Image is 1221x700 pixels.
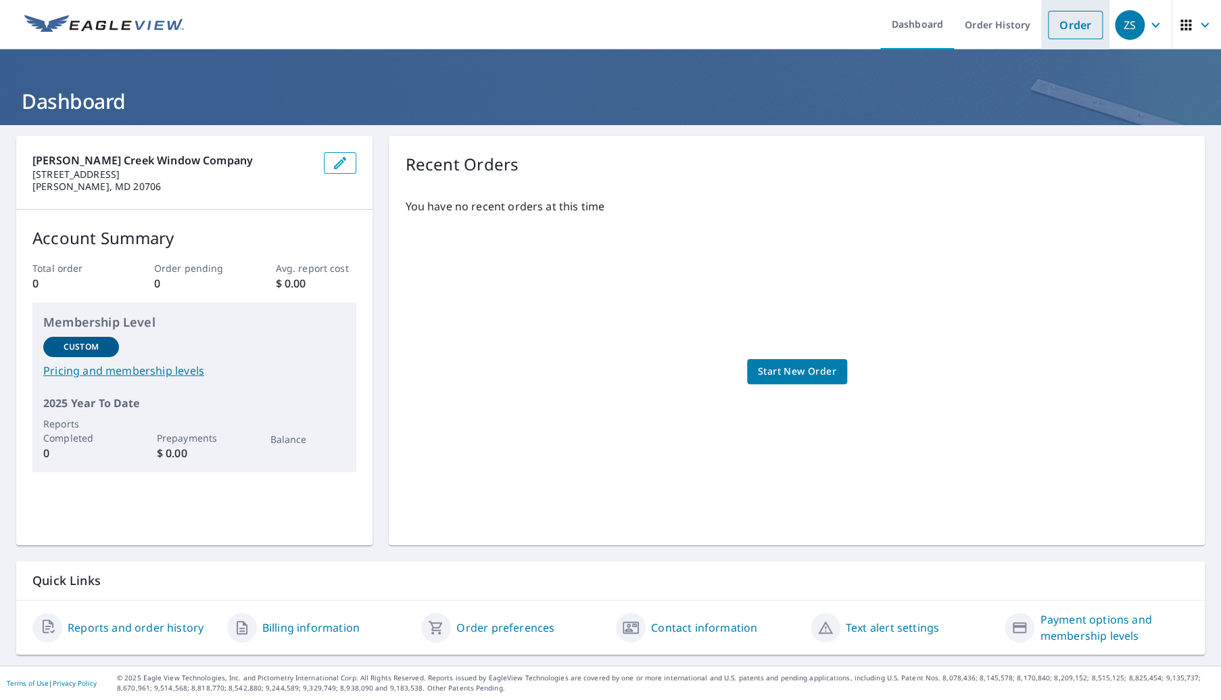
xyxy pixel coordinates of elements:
p: Order pending [154,261,235,275]
p: [PERSON_NAME] Creek Window Company [32,152,313,168]
p: Membership Level [43,313,345,331]
p: Recent Orders [405,152,519,177]
p: | [7,679,97,687]
p: 2025 Year To Date [43,395,345,411]
p: [STREET_ADDRESS] [32,168,313,181]
p: Reports Completed [43,417,119,445]
a: Terms of Use [7,678,49,688]
p: Account Summary [32,226,356,250]
p: Quick Links [32,572,1189,589]
a: Start New Order [747,359,847,384]
p: 0 [43,445,119,461]
p: $ 0.00 [157,445,233,461]
img: EV Logo [24,15,184,35]
a: Order [1048,11,1103,39]
a: Contact information [651,620,757,636]
a: Billing information [262,620,360,636]
p: Custom [64,341,99,353]
p: Balance [270,432,346,446]
p: Total order [32,261,114,275]
div: ZS [1115,10,1145,40]
p: Prepayments [157,431,233,445]
p: [PERSON_NAME], MD 20706 [32,181,313,193]
p: $ 0.00 [276,275,357,291]
a: Reports and order history [68,620,203,636]
a: Text alert settings [846,620,939,636]
p: 0 [154,275,235,291]
a: Payment options and membership levels [1040,611,1189,644]
a: Pricing and membership levels [43,363,345,379]
p: Avg. report cost [276,261,357,275]
span: Start New Order [758,363,836,380]
p: 0 [32,275,114,291]
a: Order preferences [456,620,554,636]
p: © 2025 Eagle View Technologies, Inc. and Pictometry International Corp. All Rights Reserved. Repo... [117,673,1214,693]
h1: Dashboard [16,87,1205,115]
a: Privacy Policy [53,678,97,688]
p: You have no recent orders at this time [405,198,1189,214]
